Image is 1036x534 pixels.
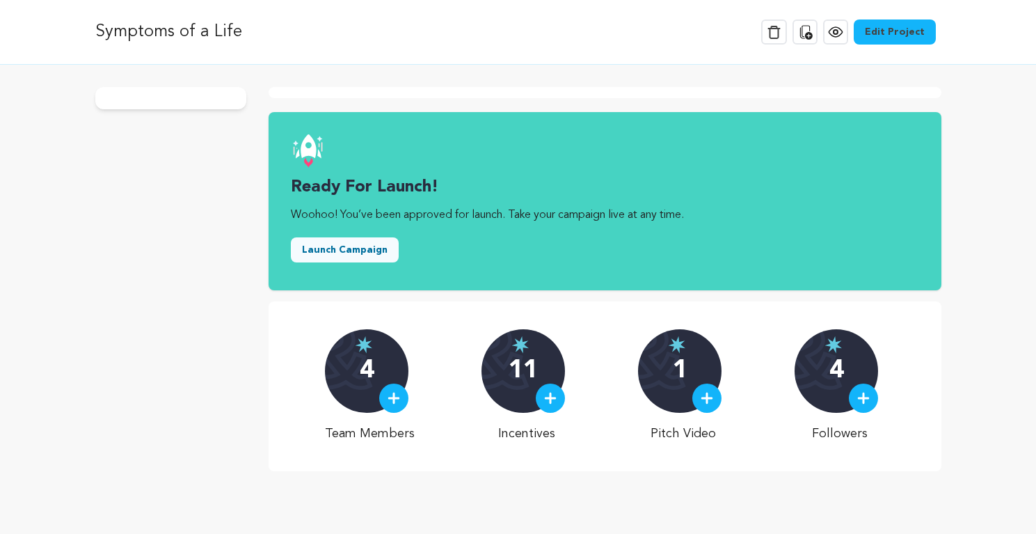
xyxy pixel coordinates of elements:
p: Woohoo! You’ve been approved for launch. Take your campaign live at any time. [291,207,918,223]
a: Edit Project [854,19,936,45]
h3: Ready for launch! [291,176,918,198]
img: plus.svg [388,392,400,405]
p: Incentives [481,424,571,443]
button: Launch Campaign [291,237,399,262]
p: 1 [673,357,687,385]
p: 11 [509,357,538,385]
p: Pitch Video [638,424,728,443]
img: plus.svg [701,392,713,405]
p: Followers [795,424,884,443]
p: 4 [829,357,844,385]
img: launch.svg [291,134,324,168]
img: plus.svg [544,392,557,405]
img: plus.svg [857,392,870,405]
p: 4 [360,357,374,385]
p: Symptoms of a Life [95,19,242,45]
p: Team Members [325,424,415,443]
